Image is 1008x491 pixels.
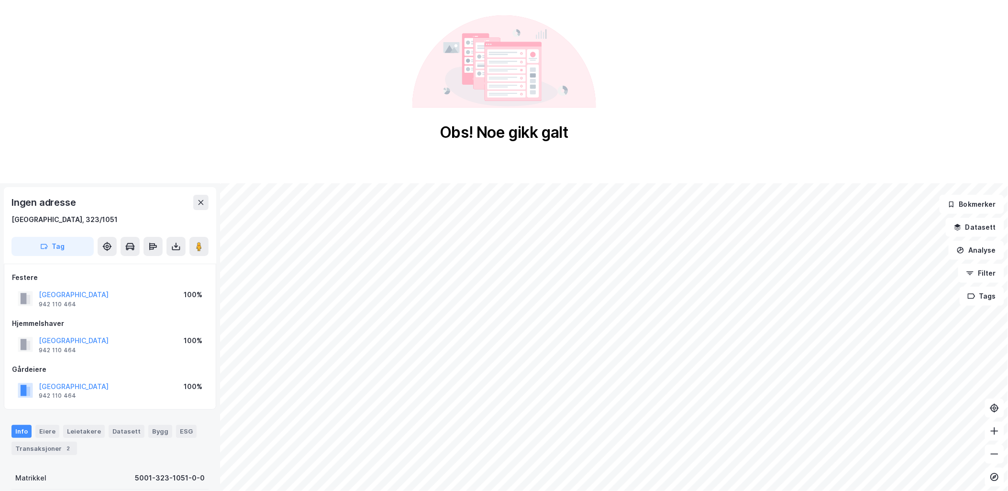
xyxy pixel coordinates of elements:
[11,214,118,225] div: [GEOGRAPHIC_DATA], 323/1051
[35,425,59,437] div: Eiere
[39,301,76,308] div: 942 110 464
[184,335,202,346] div: 100%
[960,287,1004,306] button: Tags
[12,364,208,375] div: Gårdeiere
[39,392,76,400] div: 942 110 464
[176,425,197,437] div: ESG
[12,272,208,283] div: Festere
[39,346,76,354] div: 942 110 464
[12,318,208,329] div: Hjemmelshaver
[11,237,94,256] button: Tag
[946,218,1004,237] button: Datasett
[184,381,202,392] div: 100%
[15,472,46,484] div: Matrikkel
[940,195,1004,214] button: Bokmerker
[960,445,1008,491] iframe: Chat Widget
[135,472,205,484] div: 5001-323-1051-0-0
[63,425,105,437] div: Leietakere
[949,241,1004,260] button: Analyse
[440,123,568,142] div: Obs! Noe gikk galt
[109,425,144,437] div: Datasett
[184,289,202,301] div: 100%
[64,444,73,453] div: 2
[11,425,32,437] div: Info
[960,445,1008,491] div: Kontrollprogram for chat
[11,442,77,455] div: Transaksjoner
[11,195,78,210] div: Ingen adresse
[958,264,1004,283] button: Filter
[148,425,172,437] div: Bygg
